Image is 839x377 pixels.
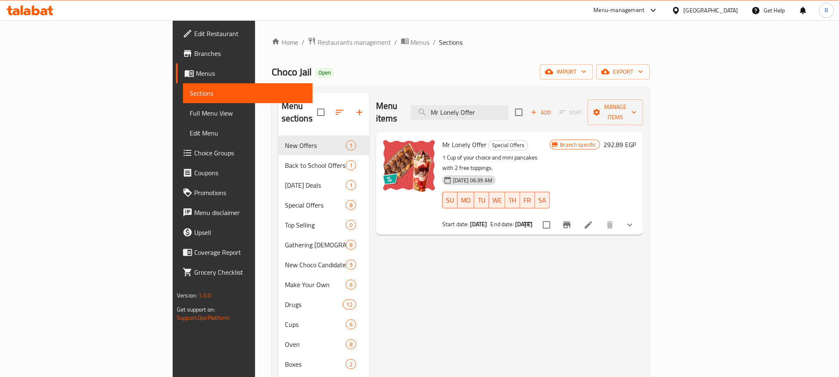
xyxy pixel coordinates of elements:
[308,37,391,48] a: Restaurants management
[330,102,350,122] span: Sort sections
[439,37,463,47] span: Sections
[190,108,306,118] span: Full Menu View
[474,192,489,208] button: TU
[176,43,313,63] a: Branches
[194,188,306,198] span: Promotions
[176,163,313,183] a: Coupons
[285,240,346,250] div: Gathering Ramadan
[312,104,330,121] span: Select all sections
[401,37,430,48] a: Menus
[278,275,369,295] div: Make Your Own6
[477,194,486,206] span: TU
[194,48,306,58] span: Branches
[547,67,586,77] span: import
[285,300,343,309] span: Drugs
[510,104,528,121] span: Select section
[194,208,306,217] span: Menu disclaimer
[278,235,369,255] div: Gathering [DEMOGRAPHIC_DATA]8
[515,219,533,230] b: [DATE]
[346,160,356,170] div: items
[346,201,356,209] span: 8
[346,339,356,349] div: items
[285,319,346,329] span: Cups
[442,152,550,173] p: 1 Cup of your choice and mini pancakes with 2 free toppings.
[528,106,554,119] span: Add item
[600,215,620,235] button: delete
[596,64,650,80] button: export
[285,280,346,290] span: Make Your Own
[346,200,356,210] div: items
[505,192,520,208] button: TH
[489,140,528,150] span: Special Offers
[538,194,547,206] span: SA
[198,290,211,301] span: 1.0.0
[190,128,306,138] span: Edit Menu
[346,360,356,368] span: 2
[346,240,356,250] div: items
[588,99,643,125] button: Manage items
[176,63,313,83] a: Menus
[318,37,391,47] span: Restaurants management
[196,68,306,78] span: Menus
[278,314,369,334] div: Cups6
[446,194,454,206] span: SU
[278,175,369,195] div: [DATE] Deals1
[603,67,643,77] span: export
[285,240,346,250] span: Gathering [DEMOGRAPHIC_DATA]
[176,262,313,282] a: Grocery Checklist
[346,142,356,150] span: 1
[285,140,346,150] span: New Offers
[557,141,600,149] span: Branch specific
[278,295,369,314] div: Drugs12
[183,123,313,143] a: Edit Menu
[346,220,356,230] div: items
[272,37,650,48] nav: breadcrumb
[346,162,356,169] span: 1
[194,29,306,39] span: Edit Restaurant
[825,6,828,15] span: R
[557,215,577,235] button: Branch-specific-item
[194,247,306,257] span: Coverage Report
[594,5,645,15] div: Menu-management
[343,300,356,309] div: items
[194,168,306,178] span: Coupons
[535,192,550,208] button: SA
[176,242,313,262] a: Coverage Report
[285,260,346,270] span: New Choco Candidates
[684,6,738,15] div: [GEOGRAPHIC_DATA]
[176,222,313,242] a: Upsell
[442,192,458,208] button: SU
[583,220,593,230] a: Edit menu item
[491,219,514,230] span: End date:
[461,194,471,206] span: MO
[285,220,346,230] span: Top Selling
[285,200,346,210] span: Special Offers
[346,241,356,249] span: 8
[343,301,356,309] span: 12
[346,261,356,269] span: 9
[603,139,636,150] h6: 292.89 EGP
[285,359,346,369] span: Boxes
[278,354,369,374] div: Boxes2
[458,192,474,208] button: MO
[489,192,505,208] button: WE
[530,108,552,117] span: Add
[411,105,509,120] input: search
[346,341,356,348] span: 8
[315,69,334,76] span: Open
[278,255,369,275] div: New Choco Candidates9
[346,140,356,150] div: items
[528,106,554,119] button: Add
[346,281,356,289] span: 6
[488,140,528,150] div: Special Offers
[625,220,635,230] svg: Show Choices
[177,312,229,323] a: Support.OpsPlatform
[285,339,346,349] span: Oven
[620,215,640,235] button: show more
[346,319,356,329] div: items
[176,203,313,222] a: Menu disclaimer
